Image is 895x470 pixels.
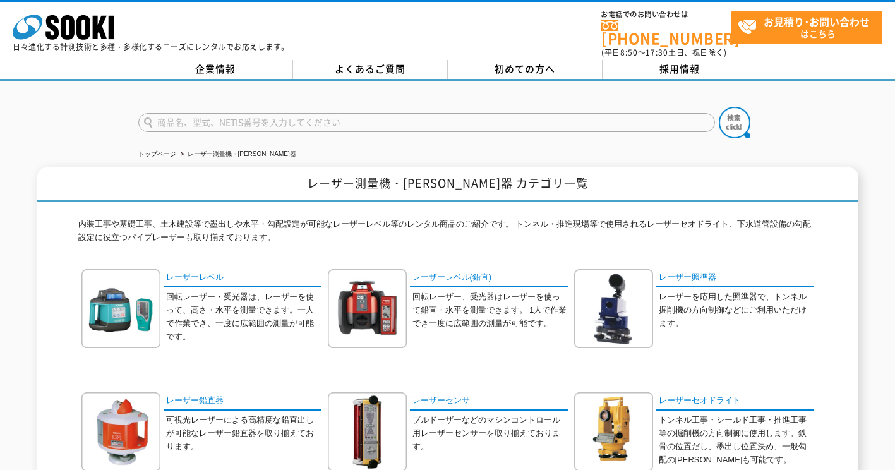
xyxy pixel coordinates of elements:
[601,47,726,58] span: (平日 ～ 土日、祝日除く)
[164,269,321,287] a: レーザーレベル
[410,269,568,287] a: レーザーレベル(鉛直)
[738,11,882,43] span: はこちら
[328,269,407,348] img: レーザーレベル(鉛直)
[656,392,814,411] a: レーザーセオドライト
[13,43,289,51] p: 日々進化する計測技術と多種・多様化するニーズにレンタルでお応えします。
[603,60,757,79] a: 採用情報
[412,414,568,453] p: ブルドーザーなどのマシンコントロール用レーザーセンサーを取り揃えております。
[78,218,817,251] p: 内装工事や基礎工事、土木建設等で墨出しや水平・勾配設定が可能なレーザーレベル等のレンタル商品のご紹介です。 トンネル・推進現場等で使用されるレーザーセオドライト、下水道管設備の勾配設定に役立つパ...
[37,167,858,202] h1: レーザー測量機・[PERSON_NAME]器 カテゴリ一覧
[495,62,555,76] span: 初めての方へ
[178,148,296,161] li: レーザー測量機・[PERSON_NAME]器
[412,291,568,330] p: 回転レーザー、受光器はレーザーを使って鉛直・水平を測量できます。 1人で作業でき一度に広範囲の測量が可能です。
[764,14,870,29] strong: お見積り･お問い合わせ
[601,11,731,18] span: お電話でのお問い合わせは
[646,47,668,58] span: 17:30
[659,414,814,466] p: トンネル工事・シールド工事・推進工事等の掘削機の方向制御に使用します。鉄骨の位置だし、墨出し位置決め、一般勾配の[PERSON_NAME]も可能です。
[601,20,731,45] a: [PHONE_NUMBER]
[656,269,814,287] a: レーザー照準器
[574,269,653,348] img: レーザー照準器
[731,11,882,44] a: お見積り･お問い合わせはこちら
[164,392,321,411] a: レーザー鉛直器
[293,60,448,79] a: よくあるご質問
[81,269,160,348] img: レーザーレベル
[448,60,603,79] a: 初めての方へ
[620,47,638,58] span: 8:50
[138,113,715,132] input: 商品名、型式、NETIS番号を入力してください
[719,107,750,138] img: btn_search.png
[410,392,568,411] a: レーザーセンサ
[166,291,321,343] p: 回転レーザー・受光器は、レーザーを使って、高さ・水平を測量できます。一人で作業でき、一度に広範囲の測量が可能です。
[138,150,176,157] a: トップページ
[659,291,814,330] p: レーザーを応用した照準器で、トンネル掘削機の方向制御などにご利用いただけます。
[166,414,321,453] p: 可視光レーザーによる高精度な鉛直出しが可能なレーザー鉛直器を取り揃えております。
[138,60,293,79] a: 企業情報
